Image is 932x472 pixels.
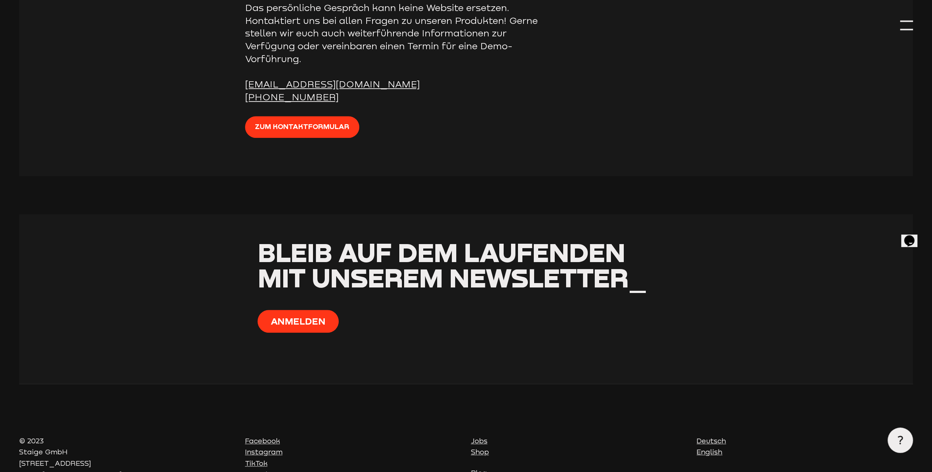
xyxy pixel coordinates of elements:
[245,437,280,445] a: Facebook
[258,236,625,293] span: Bleib auf dem Laufenden mit unserem
[245,116,359,137] a: Zum Kontaktformular
[901,225,925,247] iframe: chat widget
[697,437,726,445] a: Deutsch
[255,121,349,132] span: Zum Kontaktformular
[245,448,283,456] a: Instagram
[258,310,338,333] button: Anmelden
[245,1,557,65] p: Das persönliche Gespräch kann keine Website ersetzen. Kontaktiert uns bei allen Fragen zu unseren...
[697,448,722,456] a: English
[471,437,487,445] a: Jobs
[471,448,489,456] a: Shop
[449,262,647,293] span: Newsletter_
[245,459,267,467] a: TikTok
[245,79,420,89] a: [EMAIL_ADDRESS][DOMAIN_NAME]
[245,92,339,102] a: [PHONE_NUMBER]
